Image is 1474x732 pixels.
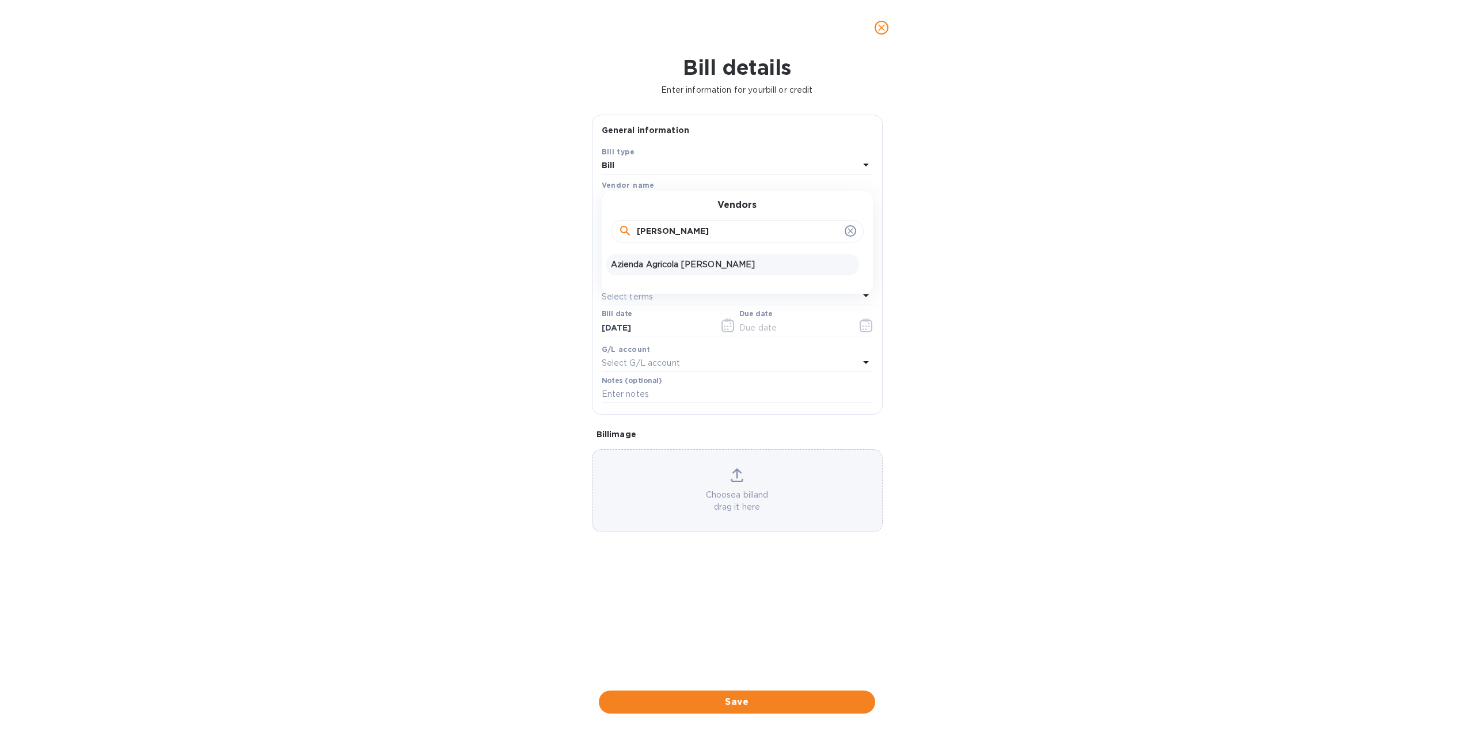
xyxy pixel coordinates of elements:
[602,377,662,384] label: Notes (optional)
[597,428,878,440] p: Bill image
[599,691,875,714] button: Save
[602,161,615,170] b: Bill
[868,14,895,41] button: close
[739,311,772,318] label: Due date
[602,345,651,354] b: G/L account
[602,193,682,205] p: Select vendor name
[602,181,655,189] b: Vendor name
[602,386,873,403] input: Enter notes
[602,357,680,369] p: Select G/L account
[592,489,882,513] p: Choose a bill and drag it here
[9,84,1465,96] p: Enter information for your bill or credit
[608,695,866,709] span: Save
[611,259,854,271] p: Azienda Agricola [PERSON_NAME]
[602,126,690,135] b: General information
[717,200,757,211] h3: Vendors
[602,311,632,318] label: Bill date
[602,291,654,303] p: Select terms
[637,223,840,240] input: Search
[602,319,711,336] input: Select date
[739,319,848,336] input: Due date
[9,55,1465,79] h1: Bill details
[602,147,635,156] b: Bill type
